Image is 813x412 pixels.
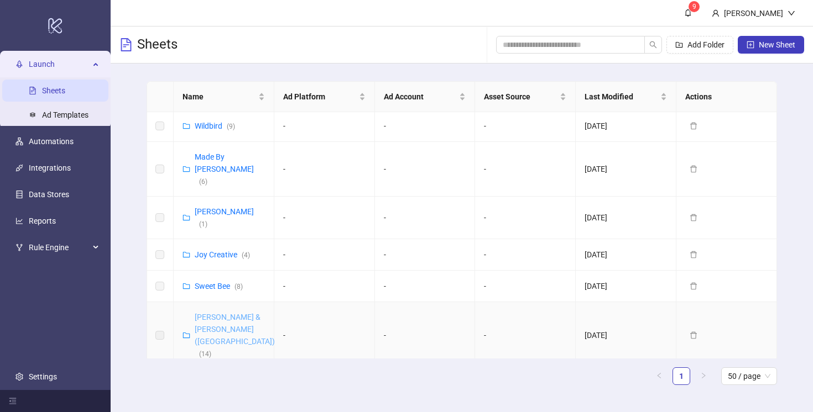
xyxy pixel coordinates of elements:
a: Integrations [29,163,71,172]
a: [PERSON_NAME](1) [195,207,254,228]
span: user [712,9,720,17]
td: [DATE] [576,302,676,369]
td: - [475,271,576,302]
sup: 9 [689,1,700,12]
span: Ad Platform [283,91,357,103]
span: Ad Account [384,91,457,103]
span: ( 8 ) [234,283,243,290]
span: down [788,9,795,17]
td: [DATE] [576,110,676,142]
td: - [375,197,476,239]
span: delete [690,122,697,130]
a: Settings [29,372,57,381]
span: Add Folder [687,40,725,49]
li: Previous Page [650,367,668,385]
td: - [274,142,375,197]
td: - [274,197,375,239]
a: Sheets [42,86,65,95]
span: folder [183,122,190,130]
span: file-text [119,38,133,51]
span: folder-add [675,41,683,49]
span: plus-square [747,41,754,49]
span: 9 [692,3,696,10]
td: - [475,142,576,197]
span: delete [690,331,697,339]
button: Add Folder [666,36,733,54]
td: [DATE] [576,142,676,197]
span: delete [690,214,697,221]
td: - [375,110,476,142]
span: folder [183,331,190,339]
span: folder [183,165,190,173]
a: 1 [673,368,690,384]
span: ( 6 ) [199,178,207,186]
span: folder [183,214,190,221]
h3: Sheets [137,36,178,54]
td: [DATE] [576,271,676,302]
td: - [274,302,375,369]
th: Actions [676,82,777,112]
td: - [375,302,476,369]
span: menu-fold [9,397,17,405]
span: Name [183,91,256,103]
span: delete [690,282,697,290]
button: right [695,367,712,385]
td: - [274,271,375,302]
td: - [475,110,576,142]
span: delete [690,165,697,173]
span: bell [684,9,692,17]
span: left [656,372,663,379]
span: Rule Engine [29,236,90,258]
span: delete [690,251,697,258]
td: - [375,239,476,271]
td: - [274,239,375,271]
td: - [475,302,576,369]
span: Launch [29,53,90,75]
span: ( 1 ) [199,220,207,228]
li: Next Page [695,367,712,385]
span: right [700,372,707,379]
span: folder [183,251,190,258]
button: left [650,367,668,385]
th: Name [174,82,274,112]
div: [PERSON_NAME] [720,7,788,19]
a: Sweet Bee(8) [195,282,243,290]
a: [PERSON_NAME] & [PERSON_NAME] ([GEOGRAPHIC_DATA])(14) [195,313,275,358]
span: ( 9 ) [227,123,235,130]
a: Automations [29,137,74,146]
span: rocket [15,60,23,68]
td: - [375,271,476,302]
a: Joy Creative(4) [195,250,250,259]
a: Ad Templates [42,110,88,119]
a: Made By [PERSON_NAME](6) [195,152,254,186]
li: 1 [673,367,690,385]
th: Asset Source [475,82,576,112]
td: - [274,110,375,142]
a: Data Stores [29,190,69,199]
span: Asset Source [484,91,557,103]
td: - [475,239,576,271]
th: Ad Platform [274,82,375,112]
th: Last Modified [576,82,676,112]
span: Last Modified [585,91,658,103]
td: - [375,142,476,197]
th: Ad Account [375,82,476,112]
div: Page Size [721,367,777,385]
span: New Sheet [759,40,795,49]
td: [DATE] [576,197,676,239]
span: ( 4 ) [242,251,250,259]
span: search [649,41,657,49]
a: Reports [29,216,56,225]
span: folder [183,282,190,290]
td: - [475,197,576,239]
span: 50 / page [728,368,770,384]
span: fork [15,244,23,251]
a: Wildbird(9) [195,122,235,130]
span: ( 14 ) [199,350,211,358]
td: [DATE] [576,239,676,271]
button: New Sheet [738,36,804,54]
